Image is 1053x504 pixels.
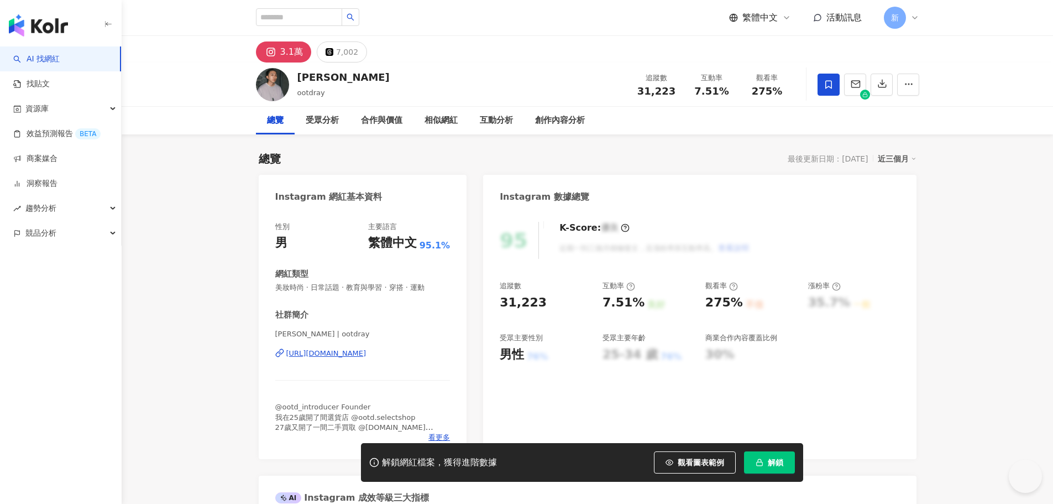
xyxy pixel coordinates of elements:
button: 7,002 [317,41,367,63]
div: 7,002 [336,44,358,60]
div: 創作內容分析 [535,114,585,127]
a: 商案媒合 [13,153,57,164]
a: 找貼文 [13,79,50,90]
div: AI [275,492,302,503]
div: 最後更新日期：[DATE] [788,154,868,163]
span: 趨勢分析 [25,196,56,221]
a: [URL][DOMAIN_NAME] [275,349,450,358]
a: 效益預測報告BETA [13,128,101,139]
div: 社群簡介 [275,309,308,321]
div: 受眾主要年齡 [603,333,646,343]
span: search [347,13,354,21]
div: 3.1萬 [280,44,303,60]
div: 31,223 [500,294,547,311]
span: 解鎖 [768,458,783,467]
div: 觀看率 [705,281,738,291]
span: 7.51% [694,86,729,97]
div: 互動分析 [480,114,513,127]
div: K-Score : [559,222,630,234]
div: 男 [275,235,287,252]
div: 男性 [500,346,524,363]
span: 觀看圖表範例 [678,458,724,467]
span: ootdray [297,89,325,97]
div: Instagram 數據總覽 [500,191,589,203]
div: 合作與價值 [361,114,402,127]
span: rise [13,205,21,212]
div: 近三個月 [878,152,916,166]
span: 新 [891,12,899,24]
a: 洞察報告 [13,178,57,189]
div: [URL][DOMAIN_NAME] [286,349,366,358]
div: Instagram 成效等級三大指標 [275,492,429,504]
div: Instagram 網紅基本資料 [275,191,383,203]
div: 網紅類型 [275,268,308,280]
div: 互動率 [691,72,733,84]
div: 主要語言 [368,222,397,232]
button: 解鎖 [744,451,795,474]
div: 受眾主要性別 [500,333,543,343]
span: 美妝時尚 · 日常話題 · 教育與學習 · 穿搭 · 運動 [275,283,450,293]
div: 商業合作內容覆蓋比例 [705,333,777,343]
div: 觀看率 [746,72,788,84]
span: 275% [752,86,783,97]
span: 31,223 [637,85,675,97]
div: 互動率 [603,281,635,291]
span: 活動訊息 [826,12,862,23]
div: [PERSON_NAME] [297,70,390,84]
div: 受眾分析 [306,114,339,127]
span: 繁體中文 [742,12,778,24]
div: 性別 [275,222,290,232]
span: 競品分析 [25,221,56,246]
div: 7.51% [603,294,645,311]
span: 95.1% [420,240,450,252]
div: 總覽 [267,114,284,127]
span: @ootd_introducer Founder 我在25歲開了間選貨店 @ootd.selectshop 27歲又開了一間二手買取 @[DOMAIN_NAME] 歡迎小盒子及信箱各式合作邀約 ... [275,403,433,471]
span: [PERSON_NAME] | ootdray [275,329,450,339]
div: 275% [705,294,743,311]
div: 解鎖網紅檔案，獲得進階數據 [382,457,497,469]
img: logo [9,14,68,37]
div: 漲粉率 [808,281,841,291]
img: KOL Avatar [256,68,289,101]
a: searchAI 找網紅 [13,54,60,65]
span: 看更多 [428,433,450,443]
button: 觀看圖表範例 [654,451,736,474]
div: 繁體中文 [368,235,417,252]
button: 3.1萬 [256,41,311,63]
div: 追蹤數 [500,281,521,291]
span: 資源庫 [25,96,49,121]
div: 相似網紅 [425,114,458,127]
div: 追蹤數 [636,72,678,84]
div: 總覽 [259,151,281,167]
